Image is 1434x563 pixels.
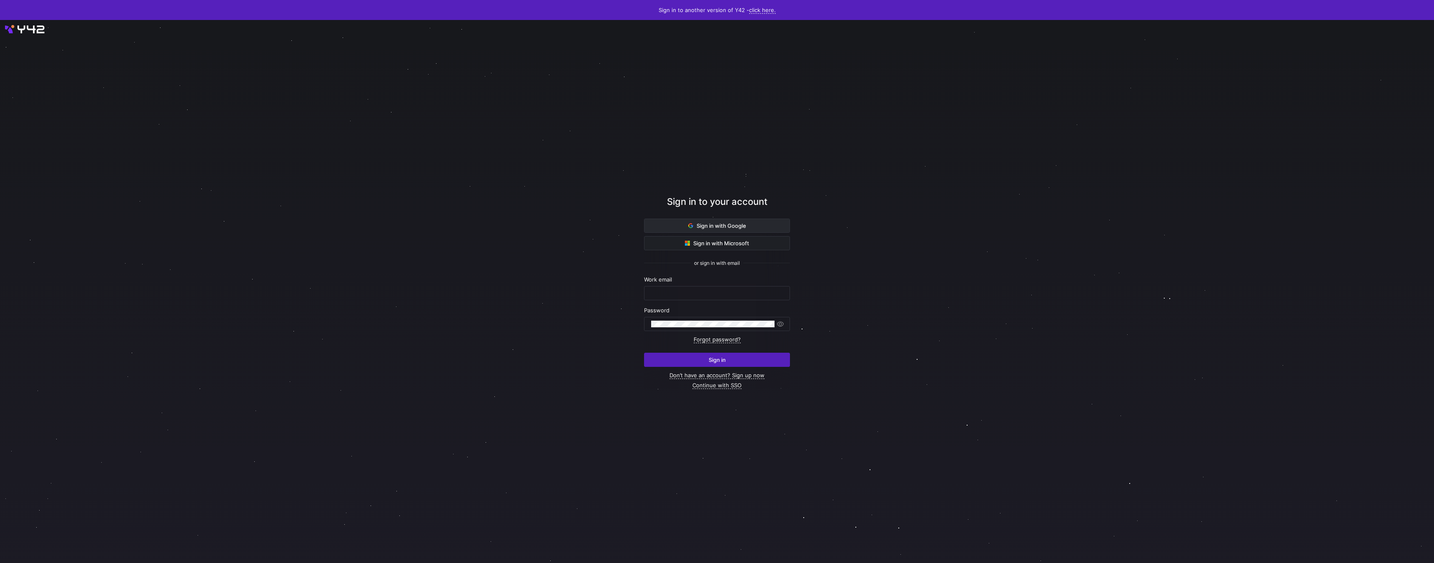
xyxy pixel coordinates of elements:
button: Sign in with Google [644,219,790,233]
span: Password [644,307,669,314]
div: Sign in to your account [644,195,790,219]
span: or sign in with email [694,260,740,266]
span: Sign in [709,356,726,363]
a: click here. [749,7,776,14]
button: Sign in [644,353,790,367]
span: Work email [644,276,672,283]
a: Don’t have an account? Sign up now [669,372,765,379]
a: Continue with SSO [692,382,742,389]
a: Forgot password? [694,336,741,343]
button: Sign in with Microsoft [644,236,790,250]
span: Sign in with Microsoft [685,240,749,247]
span: Sign in with Google [688,222,746,229]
